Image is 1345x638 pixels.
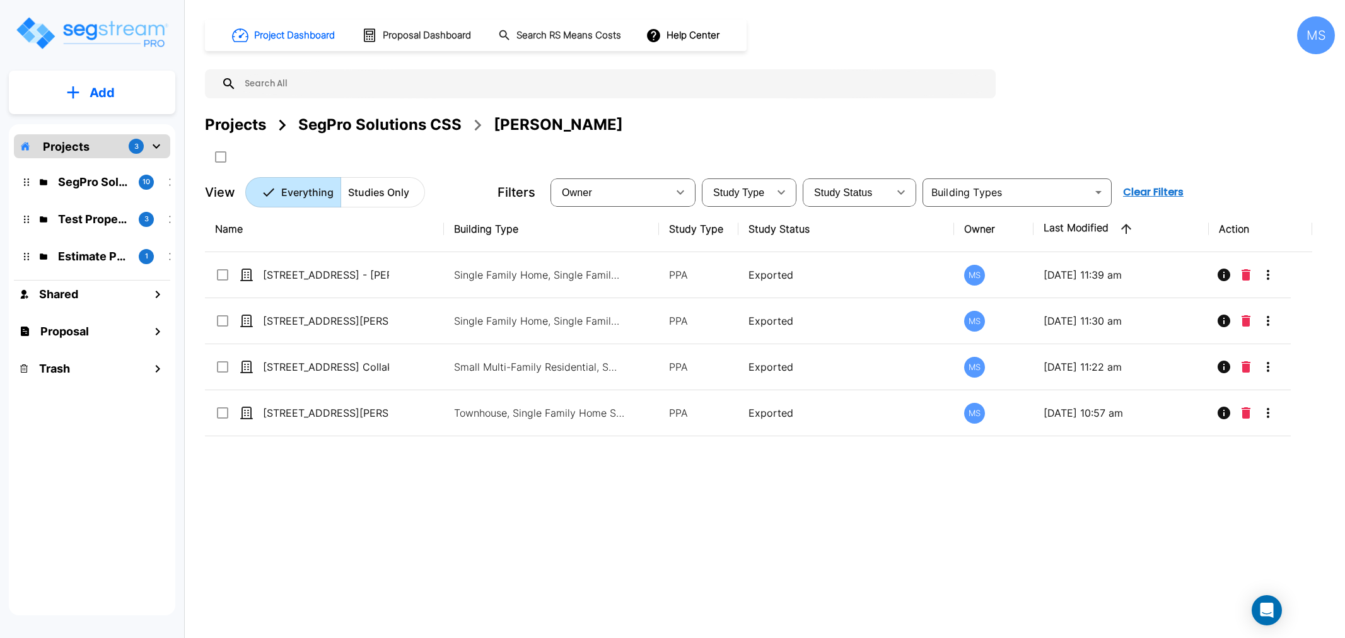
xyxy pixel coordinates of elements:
p: PPA [669,267,728,282]
th: Building Type [444,206,659,252]
p: [STREET_ADDRESS] - [PERSON_NAME] [263,267,389,282]
div: MS [1297,16,1335,54]
div: Projects [205,113,266,136]
div: MS [964,357,985,378]
p: Exported [748,359,943,374]
button: Delete [1237,262,1255,287]
button: Open [1090,183,1107,201]
div: Select [805,175,888,210]
p: Add [90,83,115,102]
button: SelectAll [208,144,233,170]
div: MS [964,403,985,424]
img: Logo [15,15,169,51]
th: Name [205,206,444,252]
input: Search All [236,69,989,98]
p: PPA [669,359,728,374]
p: View [205,183,235,202]
p: Exported [748,267,943,282]
p: 3 [144,214,149,224]
button: Clear Filters [1118,180,1189,205]
button: Delete [1237,354,1255,380]
th: Study Type [659,206,738,252]
h1: Shared [39,286,78,303]
th: Owner [954,206,1033,252]
p: [DATE] 10:57 am [1044,405,1199,420]
p: Exported [748,405,943,420]
button: Info [1211,308,1237,333]
p: Single Family Home, Single Family Home Site [454,313,624,328]
h1: Trash [39,360,70,377]
p: 10 [143,177,150,187]
p: 3 [134,141,139,152]
p: Townhouse, Single Family Home Site [454,405,624,420]
h1: Proposal [40,323,89,340]
p: 1 [145,251,148,262]
p: Estimate Property [58,248,129,265]
p: Exported [748,313,943,328]
p: Test Property Folder [58,211,129,228]
th: Study Status [738,206,953,252]
button: More-Options [1255,308,1281,333]
button: Proposal Dashboard [357,22,478,49]
div: Open Intercom Messenger [1252,595,1282,625]
button: Info [1211,262,1237,287]
p: SegPro Solutions CSS [58,173,129,190]
th: Action [1209,206,1312,252]
p: Everything [281,185,334,200]
div: Select [553,175,668,210]
p: Single Family Home, Single Family Home Site [454,267,624,282]
button: Add [9,74,175,111]
div: MS [964,265,985,286]
p: [DATE] 11:30 am [1044,313,1199,328]
p: [DATE] 11:39 am [1044,267,1199,282]
h1: Proposal Dashboard [383,28,471,43]
p: [DATE] 11:22 am [1044,359,1199,374]
button: Search RS Means Costs [493,23,628,48]
p: Small Multi-Family Residential, Small Multi-Family Residential Site [454,359,624,374]
span: Owner [562,187,592,198]
div: Select [704,175,769,210]
p: [STREET_ADDRESS][PERSON_NAME] - [PERSON_NAME] [263,313,389,328]
p: [STREET_ADDRESS] Collaku [263,359,389,374]
button: Info [1211,400,1237,426]
button: More-Options [1255,262,1281,287]
div: SegPro Solutions CSS [298,113,462,136]
p: PPA [669,313,728,328]
button: Delete [1237,400,1255,426]
button: Everything [245,177,341,207]
button: Delete [1237,308,1255,333]
button: Studies Only [341,177,425,207]
p: [STREET_ADDRESS][PERSON_NAME][PERSON_NAME] [263,405,389,420]
div: [PERSON_NAME] [494,113,623,136]
button: More-Options [1255,400,1281,426]
span: Study Status [814,187,873,198]
h1: Search RS Means Costs [516,28,621,43]
button: Info [1211,354,1237,380]
button: Help Center [643,23,725,47]
div: MS [964,311,985,332]
button: More-Options [1255,354,1281,380]
p: Filters [498,183,535,202]
button: Project Dashboard [227,21,342,49]
span: Study Type [713,187,764,198]
th: Last Modified [1033,206,1209,252]
h1: Project Dashboard [254,28,335,43]
p: Projects [43,138,90,155]
div: Platform [245,177,425,207]
input: Building Types [926,183,1087,201]
p: PPA [669,405,728,420]
p: Studies Only [348,185,409,200]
